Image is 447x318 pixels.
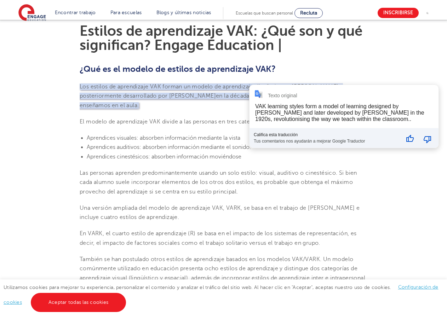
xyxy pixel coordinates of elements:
font: Las personas aprenden predominantemente usando un solo estilo: visual, auditivo o cinestésico. Si... [80,170,357,195]
div: Califica esta traducción [254,132,399,137]
font: Utilizamos cookies para mejorar tu experiencia, personalizar el contenido y analizar el tráfico d... [4,285,391,290]
font: Aprendices cinestésicos: absorben información moviéndose [87,154,241,160]
div: VAK learning styles form a model of learning designed by [PERSON_NAME] and later developed by [PE... [255,103,424,122]
font: ¿Qué es el modelo de estilos de aprendizaje VAK? [80,64,276,74]
font: También se han postulado otros estilos de aprendizaje basados ​​en los modelos VAK/VARK. Un model... [80,256,365,290]
font: en la década de 1920, revolucionando la forma en que enseñamos en el aula [80,93,362,108]
font: Una versión ampliada del modelo de aprendizaje VAK, VARK, se basa en el trabajo de [PERSON_NAME] ... [80,205,360,220]
button: Buena traducción [401,130,418,148]
font: Aprendices auditivos: absorben información mediante el sonido. [87,144,251,150]
font: Estilos de aprendizaje VAK: ¿Qué son y qué significan? Engage Education | [80,23,362,53]
font: El modelo de aprendizaje VAK divide a las personas en tres categorías de estudiantes: [80,118,308,125]
div: Texto original [268,93,297,98]
font: En VARK, el cuarto estilo de aprendizaje (R) se basa en el impacto de los sistemas de representac... [80,230,357,246]
font: Aprendices visuales: absorben información mediante la vista [87,135,240,141]
font: . [137,102,139,109]
button: Mala traducción [419,130,436,148]
font: Los estilos de aprendizaje VAK forman un modelo de aprendizaje diseñado por [PERSON_NAME] y poste... [80,83,343,99]
font: Aceptar todas las cookies [48,300,108,305]
a: Aceptar todas las cookies [31,293,126,312]
div: Tus comentarios nos ayudarán a mejorar Google Traductor [254,137,399,144]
